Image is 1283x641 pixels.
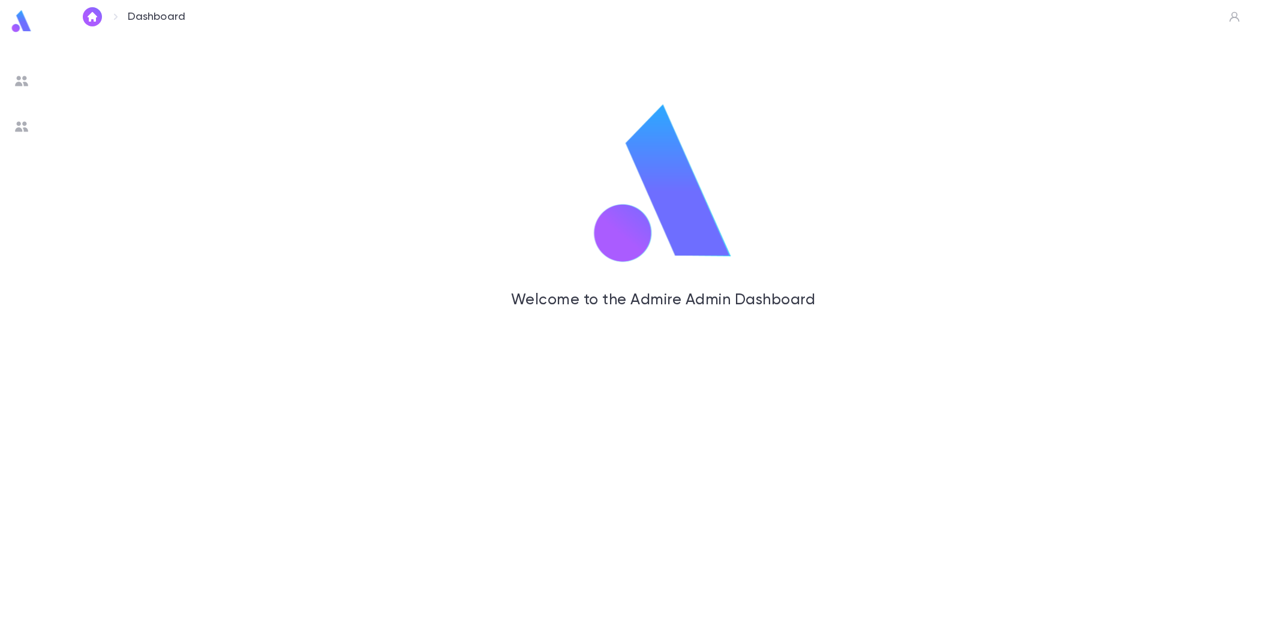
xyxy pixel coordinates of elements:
p: Dashboard [128,10,186,23]
img: logo [10,10,34,33]
h5: Welcome to the Admire Admin Dashboard [131,292,1196,310]
img: users_grey.add6a7b1bacd1fe57131ad36919bb8de.svg [14,119,29,134]
img: logo [577,101,749,269]
img: users_grey.add6a7b1bacd1fe57131ad36919bb8de.svg [14,74,29,88]
img: home_white.a664292cf8c1dea59945f0da9f25487c.svg [85,12,100,22]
